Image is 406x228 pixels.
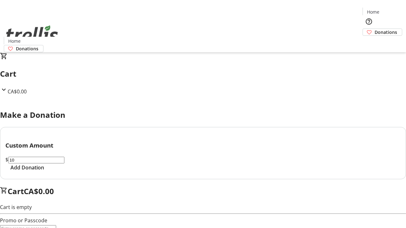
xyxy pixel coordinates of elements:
span: Add Donation [10,164,44,171]
button: Help [363,15,375,28]
a: Home [363,9,383,15]
a: Donations [363,28,402,36]
span: Donations [375,29,397,35]
span: CA$0.00 [8,88,27,95]
span: CA$0.00 [24,186,54,196]
a: Home [4,38,24,44]
input: Donation Amount [8,157,64,163]
h3: Custom Amount [5,141,401,150]
span: Home [367,9,379,15]
button: Add Donation [5,164,49,171]
button: Cart [363,36,375,48]
img: Orient E2E Organization nT60z8YMDY's Logo [4,18,60,50]
span: Donations [16,45,38,52]
span: $ [5,156,8,163]
a: Donations [4,45,43,52]
span: Home [8,38,21,44]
